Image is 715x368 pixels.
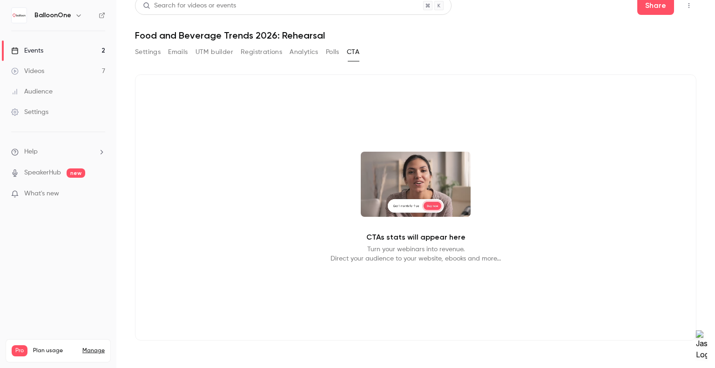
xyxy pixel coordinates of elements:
a: Manage [82,347,105,355]
p: CTAs stats will appear here [366,232,465,243]
img: BalloonOne [12,8,27,23]
div: Audience [11,87,53,96]
div: Events [11,46,43,55]
h1: Food and Beverage Trends 2026: Rehearsal [135,30,696,41]
span: Pro [12,345,27,356]
span: Help [24,147,38,157]
button: Registrations [241,45,282,60]
button: Polls [326,45,339,60]
h6: BalloonOne [34,11,71,20]
span: What's new [24,189,59,199]
button: Settings [135,45,161,60]
button: Analytics [290,45,318,60]
li: help-dropdown-opener [11,147,105,157]
div: Search for videos or events [143,1,236,11]
div: Videos [11,67,44,76]
iframe: Noticeable Trigger [94,190,105,198]
a: SpeakerHub [24,168,61,178]
button: UTM builder [196,45,233,60]
button: Emails [168,45,188,60]
div: Settings [11,107,48,117]
span: Plan usage [33,347,77,355]
span: new [67,168,85,178]
button: CTA [347,45,359,60]
p: Turn your webinars into revenue. Direct your audience to your website, ebooks and more... [331,245,501,263]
